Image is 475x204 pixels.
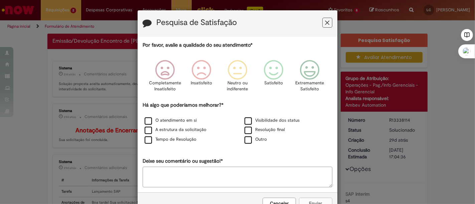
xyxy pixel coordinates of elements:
[145,127,206,133] label: A estrutura da solicitação
[145,117,197,124] label: O atendimento em si
[264,80,283,86] p: Satisfeito
[245,127,285,133] label: Resolução final
[295,80,324,92] p: Extremamente Satisfeito
[148,55,182,101] div: Completamente Insatisfeito
[143,158,223,165] label: Deixe seu comentário ou sugestão!*
[156,18,237,27] label: Pesquisa de Satisfação
[293,55,327,101] div: Extremamente Satisfeito
[184,55,218,101] div: Insatisfeito
[145,136,196,143] label: Tempo de Resolução
[143,102,332,145] div: Há algo que poderíamos melhorar?*
[225,80,250,92] p: Neutro ou indiferente
[191,80,212,86] p: Insatisfeito
[220,55,255,101] div: Neutro ou indiferente
[245,117,300,124] label: Visibilidade dos status
[143,42,253,49] label: Por favor, avalie a qualidade do seu atendimento*
[245,136,267,143] label: Outro
[257,55,291,101] div: Satisfeito
[149,80,181,92] p: Completamente Insatisfeito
